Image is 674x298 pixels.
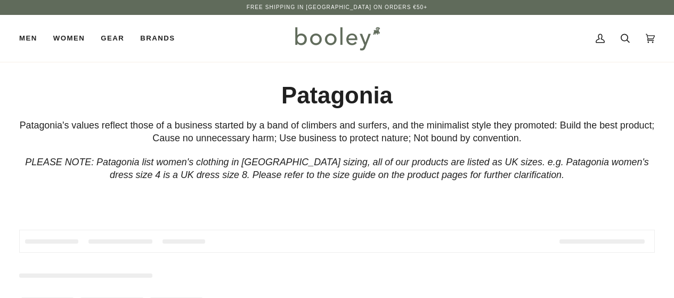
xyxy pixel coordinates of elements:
em: PLEASE NOTE: Patagonia list women's clothing in [GEOGRAPHIC_DATA] sizing, all of our products are... [25,157,648,181]
a: Women [45,15,93,62]
span: Gear [101,33,124,44]
a: Brands [132,15,183,62]
img: Booley [290,23,384,54]
span: Men [19,33,37,44]
div: Patagonia's values reflect those of a business started by a band of climbers and surfers, and the... [19,119,655,145]
span: Brands [140,33,175,44]
h1: Patagonia [19,81,655,110]
a: Gear [93,15,132,62]
span: Women [53,33,85,44]
p: Free Shipping in [GEOGRAPHIC_DATA] on Orders €50+ [247,3,427,12]
a: Men [19,15,45,62]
